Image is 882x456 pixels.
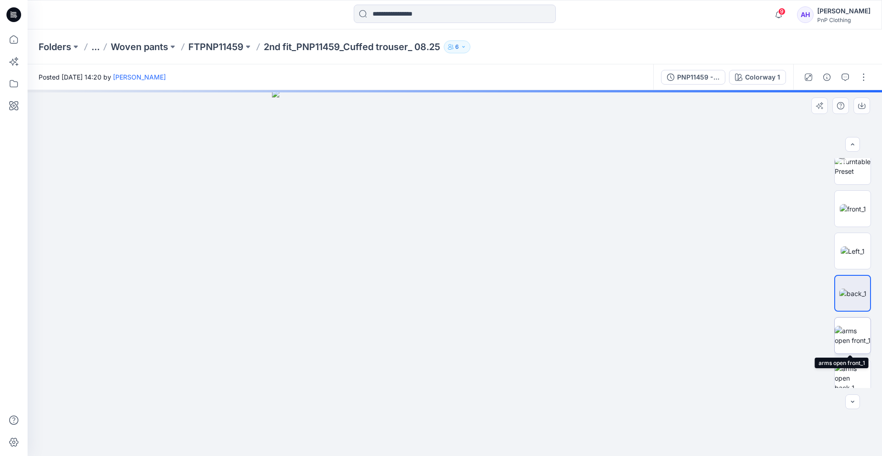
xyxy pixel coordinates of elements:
button: Colorway 1 [729,70,786,85]
a: Folders [39,40,71,53]
img: Left_1 [841,246,865,256]
button: ... [91,40,100,53]
img: front_1 [840,204,866,214]
button: PNP11459 - 25-09 - new suggested grade [661,70,725,85]
div: PNP11459 - 25-09 - new suggested grade [677,72,719,82]
div: Colorway 1 [745,72,780,82]
a: [PERSON_NAME] [113,73,166,81]
p: 6 [455,42,459,52]
img: Turntable Preset [835,157,871,176]
img: arms open front_1 [835,326,871,345]
span: 9 [778,8,786,15]
div: AH [797,6,814,23]
img: arms open back_1 [835,364,871,393]
button: 6 [444,40,470,53]
img: back_1 [839,289,866,298]
div: PnP Clothing [817,17,871,23]
p: 2nd fit_PNP11459_Cuffed trouser_ 08.25 [264,40,440,53]
span: Posted [DATE] 14:20 by [39,72,166,82]
img: eyJhbGciOiJIUzI1NiIsImtpZCI6IjAiLCJzbHQiOiJzZXMiLCJ0eXAiOiJKV1QifQ.eyJkYXRhIjp7InR5cGUiOiJzdG9yYW... [272,90,638,456]
div: [PERSON_NAME] [817,6,871,17]
a: FTPNP11459 [188,40,243,53]
a: Woven pants [111,40,168,53]
button: Details [820,70,834,85]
